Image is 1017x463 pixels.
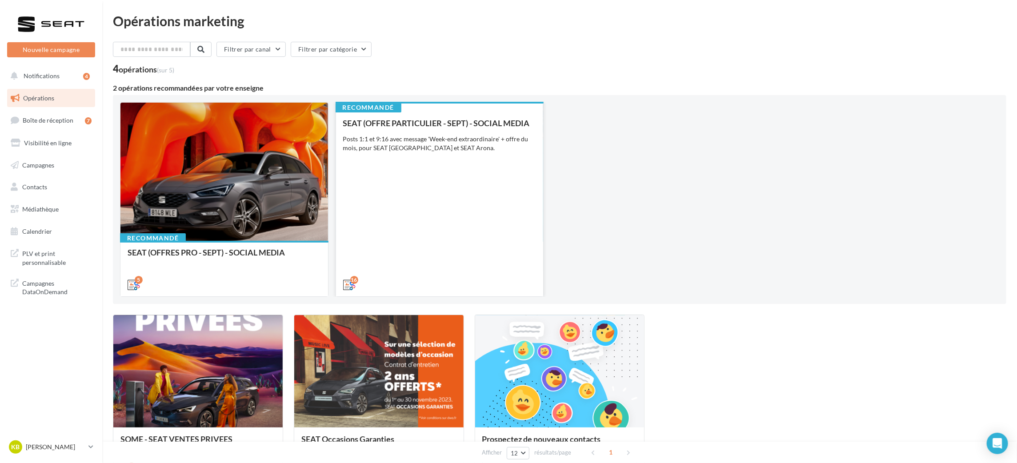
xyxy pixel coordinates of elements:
[113,64,174,74] div: 4
[343,119,537,128] div: SEAT (OFFRE PARTICULIER - SEPT) - SOCIAL MEDIA
[5,274,97,300] a: Campagnes DataOnDemand
[119,65,174,73] div: opérations
[113,14,1006,28] div: Opérations marketing
[482,435,637,452] div: Prospectez de nouveaux contacts
[23,116,73,124] span: Boîte de réception
[22,205,59,213] span: Médiathèque
[120,233,186,243] div: Recommandé
[5,134,97,152] a: Visibilité en ligne
[22,228,52,235] span: Calendrier
[507,447,529,459] button: 12
[482,448,502,457] span: Afficher
[301,435,456,452] div: SEAT Occasions Garanties
[22,183,47,191] span: Contacts
[12,443,20,451] span: KB
[987,433,1008,454] div: Open Intercom Messenger
[350,276,358,284] div: 16
[24,72,60,80] span: Notifications
[336,103,401,112] div: Recommandé
[157,66,174,74] span: (sur 5)
[5,178,97,196] a: Contacts
[128,248,321,266] div: SEAT (OFFRES PRO - SEPT) - SOCIAL MEDIA
[113,84,1006,92] div: 2 opérations recommandées par votre enseigne
[83,73,90,80] div: 4
[291,42,372,57] button: Filtrer par catégorie
[120,435,276,452] div: SOME - SEAT VENTES PRIVEES
[26,443,85,451] p: [PERSON_NAME]
[22,277,92,296] span: Campagnes DataOnDemand
[5,156,97,175] a: Campagnes
[22,161,54,168] span: Campagnes
[5,222,97,241] a: Calendrier
[216,42,286,57] button: Filtrer par canal
[85,117,92,124] div: 7
[7,439,95,455] a: KB [PERSON_NAME]
[5,200,97,219] a: Médiathèque
[22,247,92,267] span: PLV et print personnalisable
[24,139,72,147] span: Visibilité en ligne
[5,67,93,85] button: Notifications 4
[604,445,618,459] span: 1
[135,276,143,284] div: 5
[5,244,97,270] a: PLV et print personnalisable
[534,448,571,457] span: résultats/page
[7,42,95,57] button: Nouvelle campagne
[5,89,97,108] a: Opérations
[23,94,54,102] span: Opérations
[511,450,518,457] span: 12
[343,135,537,152] div: Posts 1:1 et 9:16 avec message 'Week-end extraordinaire' + offre du mois, pour SEAT [GEOGRAPHIC_D...
[5,111,97,130] a: Boîte de réception7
